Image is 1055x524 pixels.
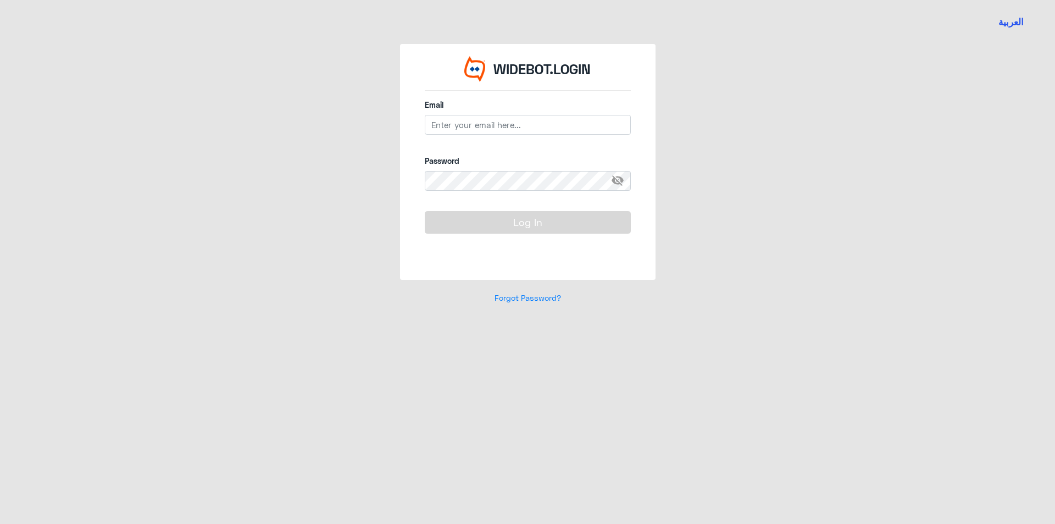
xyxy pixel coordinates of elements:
[495,293,561,302] a: Forgot Password?
[992,8,1030,36] a: SWITCHLANG
[425,155,631,167] label: Password
[425,99,631,111] label: Email
[425,211,631,233] button: Log In
[425,115,631,135] input: Enter your email here...
[998,15,1024,29] button: العربية
[611,171,631,191] span: visibility_off
[464,56,485,82] img: Widebot Logo
[493,59,591,80] p: WIDEBOT.LOGIN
